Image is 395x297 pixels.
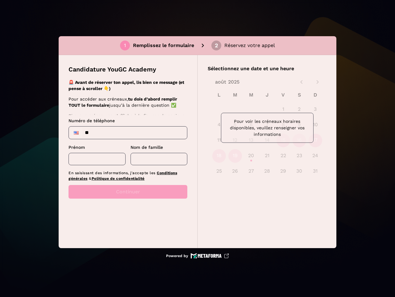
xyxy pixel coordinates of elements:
[70,128,82,138] div: United States: + 1
[69,97,177,108] strong: tu dois d’abord remplir TOUT le formulaire
[69,171,177,181] a: Conditions générales
[133,42,194,49] p: Remplissez le formulaire
[69,80,184,91] strong: 🚨 Avant de réserver ton appel, lis bien ce message (et pense à scroller 👇)
[69,118,115,123] span: Numéro de téléphone
[215,43,218,48] div: 2
[166,253,229,259] a: Powered by
[69,113,185,125] p: Si aucun créneau ne s’affiche à la fin, pas de panique :
[166,253,188,258] p: Powered by
[69,170,187,181] p: En saisissant des informations, j'accepte les
[69,145,85,150] span: Prénom
[226,118,308,137] p: Pour voir les créneaux horaires disponibles, veuillez renseigner vos informations
[208,65,326,72] p: Sélectionnez une date et une heure
[69,96,185,108] p: Pour accéder aux créneaux, jusqu’à la dernière question ✅
[92,176,145,181] a: Politique de confidentialité
[69,65,156,74] p: Candidature YouGC Academy
[131,145,163,150] span: Nom de famille
[124,43,126,48] div: 1
[224,42,275,49] p: Réservez votre appel
[89,176,92,181] span: &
